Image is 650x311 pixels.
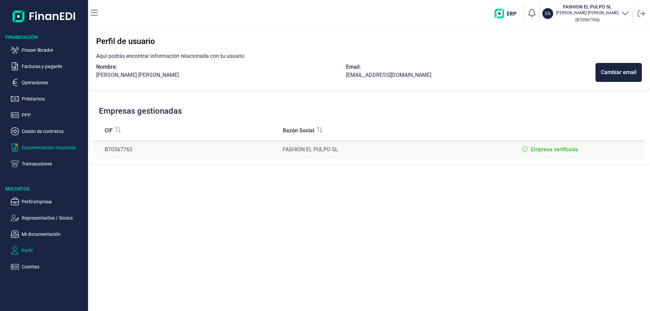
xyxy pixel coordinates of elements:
[22,246,85,254] p: Perfil
[22,62,85,70] p: Facturas y pagarés
[556,10,619,16] p: [PERSON_NAME] [PERSON_NAME]
[96,71,346,79] div: [PERSON_NAME] [PERSON_NAME]
[13,5,76,27] img: Logo de aplicación
[11,214,85,222] button: Representantes / Socios
[22,263,85,271] p: Cuentas
[22,46,85,54] p: Poseer librador
[22,143,85,152] p: Documentación requerida
[556,3,619,10] h3: FASHION EL PULPO SL
[595,63,642,82] button: Cambiar email
[11,62,85,70] button: Facturas y pagarés
[545,10,550,17] p: FA
[96,36,642,47] h3: Perfil de usuario
[22,111,85,119] p: PPP
[22,198,85,206] p: Perfil empresa
[22,127,85,135] p: Cesión de contratos
[346,63,596,71] div: Email:
[22,160,85,168] p: Transacciones
[22,230,85,238] p: Mi documentación
[283,127,314,135] span: Razón Social
[11,230,85,238] button: Mi documentación
[11,198,85,206] button: Perfil empresa
[346,71,596,79] div: [EMAIL_ADDRESS][DOMAIN_NAME]
[22,95,85,103] p: Préstamos
[96,52,642,60] p: Aquí podrás encontrar información relacionada con tu usuario
[11,127,85,135] button: Cesión de contratos
[11,46,85,54] button: Poseer librador
[22,214,85,222] p: Representantes / Socios
[11,111,85,119] button: PPP
[96,63,346,71] div: Nombre:
[11,160,85,168] button: Transacciones
[105,146,272,154] div: B70567763
[99,106,182,116] h2: Empresas gestionadas
[531,146,578,154] label: Empresa verificada
[495,9,521,18] img: erp
[22,79,85,87] p: Operaciones
[542,3,629,24] button: FAFASHION EL PULPO SL[PERSON_NAME] [PERSON_NAME](B70567763)
[105,127,113,135] span: CIF
[601,68,636,76] div: Cambiar email
[283,146,456,154] div: FASHION EL PULPO SL
[11,79,85,87] button: Operaciones
[11,246,85,254] button: Perfil
[575,17,600,22] small: Copiar cif
[11,143,85,152] button: Documentación requerida
[11,263,85,271] button: Cuentas
[11,95,85,103] button: Préstamos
